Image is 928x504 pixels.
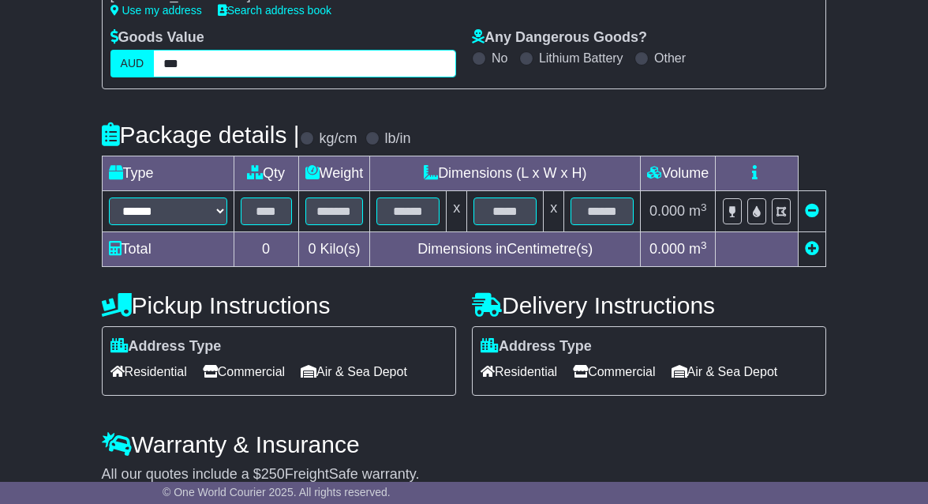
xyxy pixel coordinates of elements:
[301,359,407,384] span: Air & Sea Depot
[110,50,155,77] label: AUD
[701,201,707,213] sup: 3
[641,156,716,191] td: Volume
[481,338,592,355] label: Address Type
[649,203,685,219] span: 0.000
[481,359,557,384] span: Residential
[102,466,827,483] div: All our quotes include a $ FreightSafe warranty.
[102,232,234,267] td: Total
[492,51,507,66] label: No
[203,359,285,384] span: Commercial
[110,338,222,355] label: Address Type
[447,191,467,232] td: x
[689,203,707,219] span: m
[805,241,819,257] a: Add new item
[649,241,685,257] span: 0.000
[298,156,370,191] td: Weight
[298,232,370,267] td: Kilo(s)
[308,241,316,257] span: 0
[544,191,564,232] td: x
[234,156,298,191] td: Qty
[539,51,623,66] label: Lithium Battery
[102,431,827,457] h4: Warranty & Insurance
[805,203,819,219] a: Remove this item
[672,359,778,384] span: Air & Sea Depot
[102,292,456,318] h4: Pickup Instructions
[102,156,234,191] td: Type
[385,130,411,148] label: lb/in
[573,359,655,384] span: Commercial
[701,239,707,251] sup: 3
[234,232,298,267] td: 0
[110,29,204,47] label: Goods Value
[689,241,707,257] span: m
[654,51,686,66] label: Other
[472,29,647,47] label: Any Dangerous Goods?
[102,122,300,148] h4: Package details |
[110,4,202,17] a: Use my address
[370,156,641,191] td: Dimensions (L x W x H)
[320,130,357,148] label: kg/cm
[218,4,331,17] a: Search address book
[261,466,285,482] span: 250
[110,359,187,384] span: Residential
[163,486,391,498] span: © One World Courier 2025. All rights reserved.
[472,292,826,318] h4: Delivery Instructions
[370,232,641,267] td: Dimensions in Centimetre(s)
